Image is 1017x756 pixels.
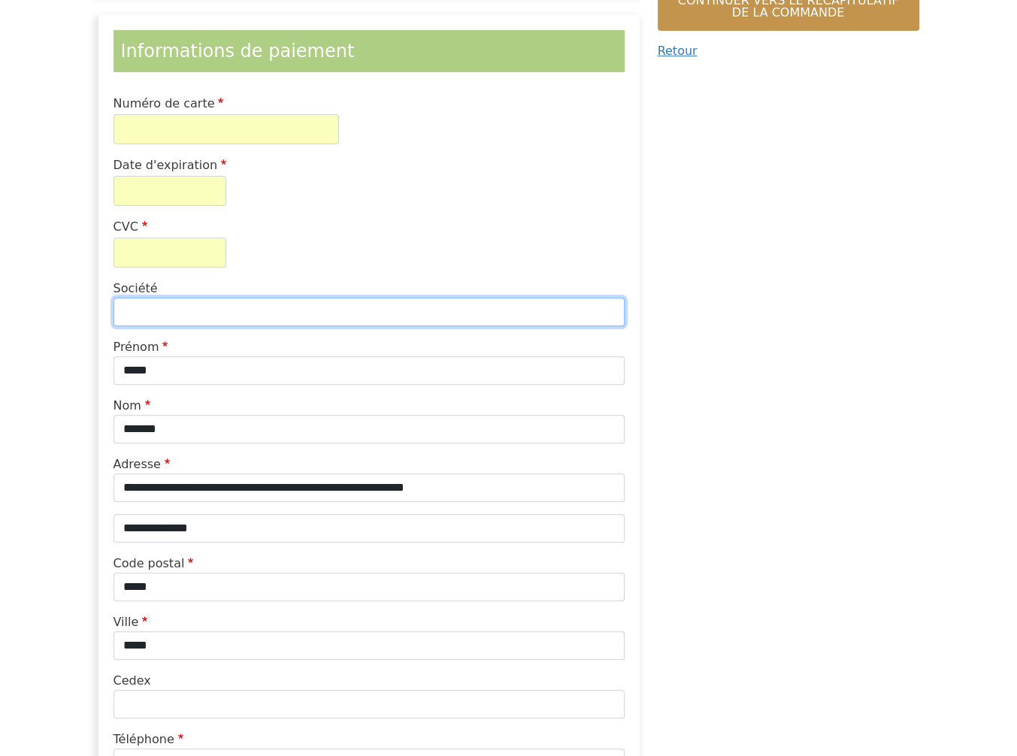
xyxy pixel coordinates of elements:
label: Prénom [114,338,172,356]
iframe: Secure expiration date input frame [123,186,216,198]
label: Code postal [114,555,197,573]
a: Retour [658,44,698,58]
iframe: Secure CVC input frame [123,247,216,260]
label: Cedex [114,672,151,690]
label: Date d'expiration [114,156,230,174]
span: Informations de paiement [121,41,355,62]
label: Société [114,280,158,298]
label: Nom [114,397,154,415]
iframe: Secure card number input frame [123,124,329,137]
label: Numéro de carte [114,95,228,113]
label: Téléphone [114,730,187,748]
label: CVC [114,218,151,236]
label: Ville [114,613,151,631]
label: Adresse [114,455,174,473]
